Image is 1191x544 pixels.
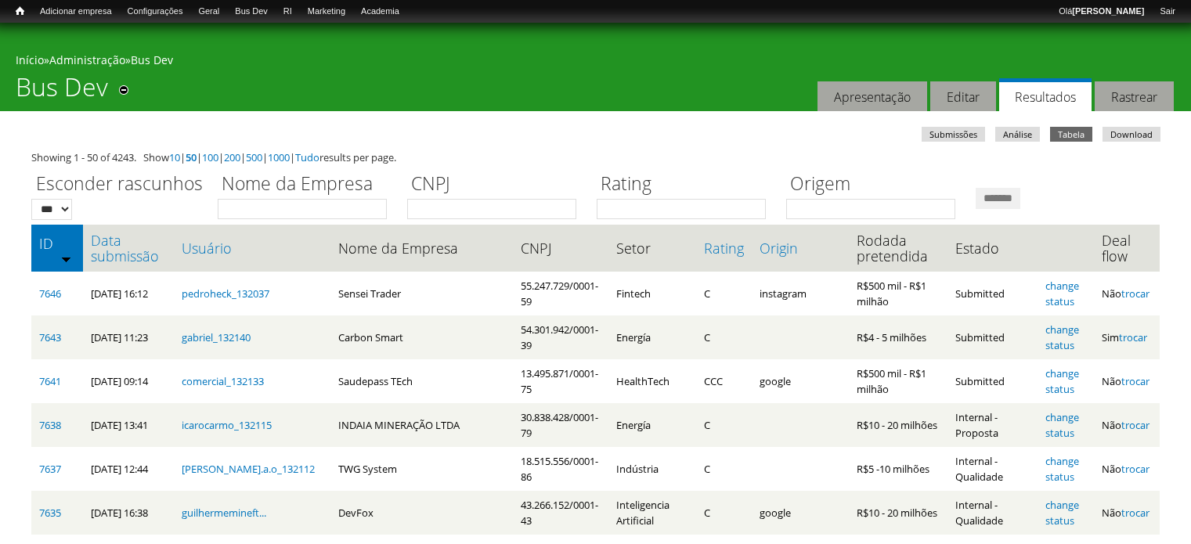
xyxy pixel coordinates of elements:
[1094,491,1160,535] td: Não
[608,447,697,491] td: Indústria
[83,272,174,315] td: [DATE] 16:12
[1121,462,1149,476] a: trocar
[608,403,697,447] td: Energía
[849,403,947,447] td: R$10 - 20 milhões
[182,374,264,388] a: comercial_132133
[83,359,174,403] td: [DATE] 09:14
[1045,498,1079,528] a: change status
[696,315,752,359] td: C
[330,315,513,359] td: Carbon Smart
[947,315,1038,359] td: Submitted
[1045,279,1079,308] a: change status
[39,286,61,301] a: 7646
[202,150,218,164] a: 100
[995,127,1040,142] a: Análise
[182,330,251,344] a: gabriel_132140
[1094,359,1160,403] td: Não
[1045,322,1079,352] a: change status
[83,315,174,359] td: [DATE] 11:23
[752,359,849,403] td: google
[696,403,752,447] td: C
[186,150,197,164] a: 50
[32,4,120,20] a: Adicionar empresa
[817,81,927,112] a: Apresentação
[1045,410,1079,440] a: change status
[39,506,61,520] a: 7635
[849,272,947,315] td: R$500 mil - R$1 milhão
[182,286,269,301] a: pedroheck_132037
[1050,127,1092,142] a: Tabela
[31,171,208,199] label: Esconder rascunhos
[39,236,75,251] a: ID
[131,52,173,67] a: Bus Dev
[330,491,513,535] td: DevFox
[849,315,947,359] td: R$4 - 5 milhões
[608,359,697,403] td: HealthTech
[83,403,174,447] td: [DATE] 13:41
[752,491,849,535] td: google
[608,225,697,272] th: Setor
[513,491,608,535] td: 43.266.152/0001-43
[947,272,1038,315] td: Submitted
[597,171,776,199] label: Rating
[330,359,513,403] td: Saudepass TEch
[696,491,752,535] td: C
[39,374,61,388] a: 7641
[1094,403,1160,447] td: Não
[849,491,947,535] td: R$10 - 20 milhões
[608,491,697,535] td: Inteligencia Artificial
[61,254,71,264] img: ordem crescente
[513,403,608,447] td: 30.838.428/0001-79
[83,491,174,535] td: [DATE] 16:38
[91,232,166,264] a: Data submissão
[330,272,513,315] td: Sensei Trader
[1119,330,1147,344] a: trocar
[608,272,697,315] td: Fintech
[513,315,608,359] td: 54.301.942/0001-39
[947,447,1038,491] td: Internal - Qualidade
[999,78,1092,112] a: Resultados
[704,240,744,256] a: Rating
[190,4,227,20] a: Geral
[1121,286,1149,301] a: trocar
[218,171,397,199] label: Nome da Empresa
[1094,225,1160,272] th: Deal flow
[513,447,608,491] td: 18.515.556/0001-86
[752,272,849,315] td: instagram
[227,4,276,20] a: Bus Dev
[300,4,353,20] a: Marketing
[696,447,752,491] td: C
[760,240,841,256] a: Origin
[1094,315,1160,359] td: Sim
[16,52,1175,72] div: » »
[276,4,300,20] a: RI
[849,447,947,491] td: R$5 -10 milhões
[353,4,407,20] a: Academia
[83,447,174,491] td: [DATE] 12:44
[182,418,272,432] a: icarocarmo_132115
[849,359,947,403] td: R$500 mil - R$1 milhão
[696,359,752,403] td: CCC
[513,225,608,272] th: CNPJ
[407,171,586,199] label: CNPJ
[1072,6,1144,16] strong: [PERSON_NAME]
[513,272,608,315] td: 55.247.729/0001-59
[1121,418,1149,432] a: trocar
[1045,454,1079,484] a: change status
[696,272,752,315] td: C
[295,150,319,164] a: Tudo
[1045,366,1079,396] a: change status
[246,150,262,164] a: 500
[1121,374,1149,388] a: trocar
[1095,81,1174,112] a: Rastrear
[120,4,191,20] a: Configurações
[16,52,44,67] a: Início
[1103,127,1160,142] a: Download
[169,150,180,164] a: 10
[330,403,513,447] td: INDAIA MINERAÇÃO LTDA
[947,403,1038,447] td: Internal - Proposta
[786,171,965,199] label: Origem
[39,330,61,344] a: 7643
[8,4,32,19] a: Início
[1094,272,1160,315] td: Não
